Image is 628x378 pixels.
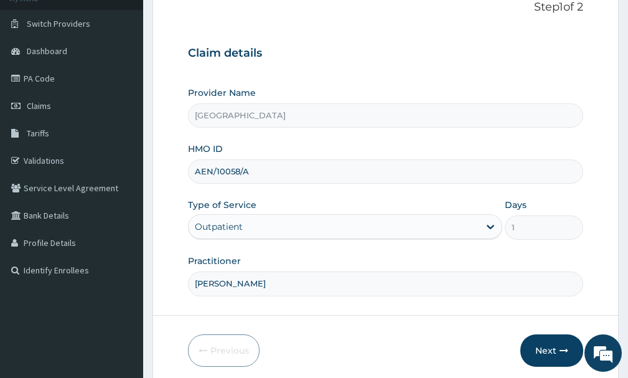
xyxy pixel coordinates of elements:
label: Practitioner [188,255,241,267]
label: Days [505,199,527,211]
input: Enter Name [188,272,583,296]
textarea: Type your message and hit 'Enter' [6,248,237,292]
span: Tariffs [27,128,49,139]
label: Provider Name [188,87,256,99]
div: Outpatient [195,220,243,233]
div: Chat with us now [65,70,209,86]
span: Dashboard [27,45,67,57]
span: Switch Providers [27,18,90,29]
h3: Claim details [188,47,583,60]
input: Enter HMO ID [188,159,583,184]
div: Minimize live chat window [204,6,234,36]
label: Type of Service [188,199,256,211]
button: Previous [188,334,260,367]
span: Claims [27,100,51,111]
button: Next [520,334,583,367]
span: We're online! [72,111,172,237]
img: d_794563401_company_1708531726252_794563401 [23,62,50,93]
p: Step 1 of 2 [188,1,583,14]
label: HMO ID [188,143,223,155]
